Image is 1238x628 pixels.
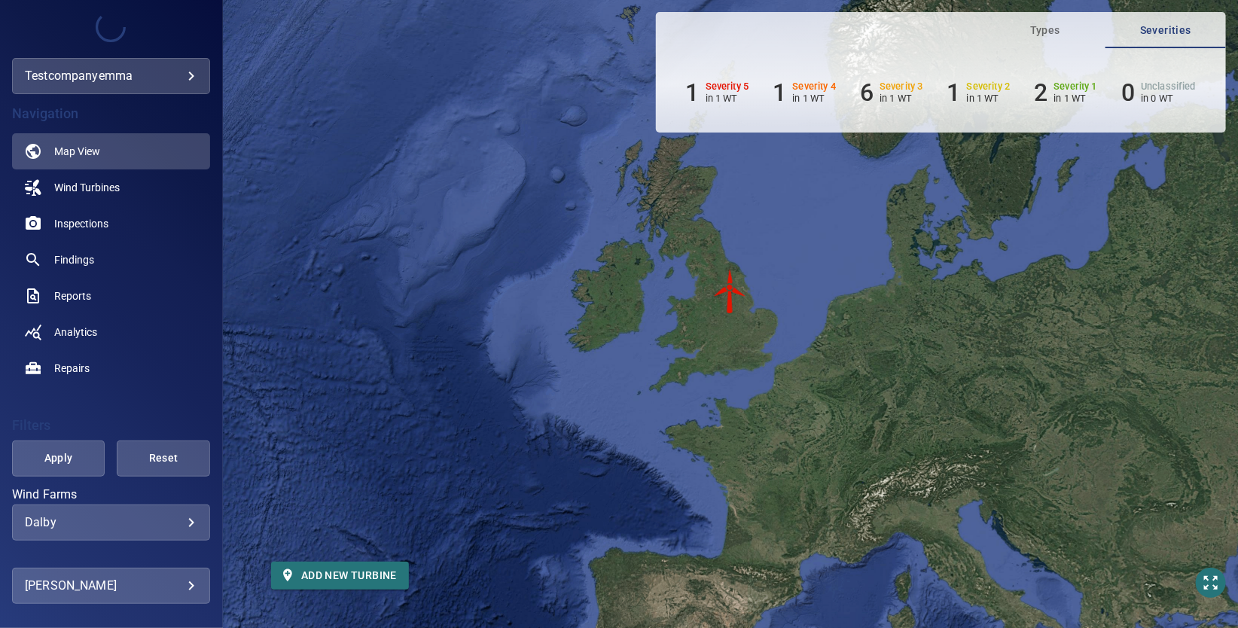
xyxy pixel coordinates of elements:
[1121,78,1135,107] h6: 0
[12,505,210,541] div: Wind Farms
[12,441,105,477] button: Apply
[967,93,1011,104] p: in 1 WT
[686,78,749,107] li: Severity 5
[12,489,210,501] label: Wind Farms
[1054,93,1098,104] p: in 1 WT
[31,449,87,468] span: Apply
[947,78,961,107] h6: 1
[12,169,210,206] a: windturbines noActive
[25,64,197,88] div: testcompanyemma
[708,269,753,314] gmp-advanced-marker: Dalby08
[117,441,210,477] button: Reset
[947,78,1011,107] li: Severity 2
[1054,81,1098,92] h6: Severity 1
[1034,78,1097,107] li: Severity 1
[12,278,210,314] a: reports noActive
[706,93,749,104] p: in 1 WT
[706,81,749,92] h6: Severity 5
[25,574,197,598] div: [PERSON_NAME]
[12,314,210,350] a: analytics noActive
[25,515,197,529] div: Dalby
[860,78,874,107] h6: 6
[708,269,753,314] img: windFarmIconCat5.svg
[136,449,191,468] span: Reset
[880,93,923,104] p: in 1 WT
[12,242,210,278] a: findings noActive
[793,93,837,104] p: in 1 WT
[1141,81,1196,92] h6: Unclassified
[12,206,210,242] a: inspections noActive
[773,78,836,107] li: Severity 4
[686,78,700,107] h6: 1
[54,252,94,267] span: Findings
[1115,21,1217,40] span: Severities
[1034,78,1047,107] h6: 2
[54,180,120,195] span: Wind Turbines
[54,325,97,340] span: Analytics
[860,78,923,107] li: Severity 3
[12,133,210,169] a: map active
[54,144,100,159] span: Map View
[12,350,210,386] a: repairs noActive
[54,216,108,231] span: Inspections
[1121,78,1196,107] li: Severity Unclassified
[54,361,90,376] span: Repairs
[283,566,397,585] span: Add new turbine
[880,81,923,92] h6: Severity 3
[967,81,1011,92] h6: Severity 2
[12,418,210,433] h4: Filters
[54,288,91,303] span: Reports
[1141,93,1196,104] p: in 0 WT
[12,106,210,121] h4: Navigation
[773,78,786,107] h6: 1
[994,21,1096,40] span: Types
[12,58,210,94] div: testcompanyemma
[793,81,837,92] h6: Severity 4
[271,562,409,590] button: Add new turbine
